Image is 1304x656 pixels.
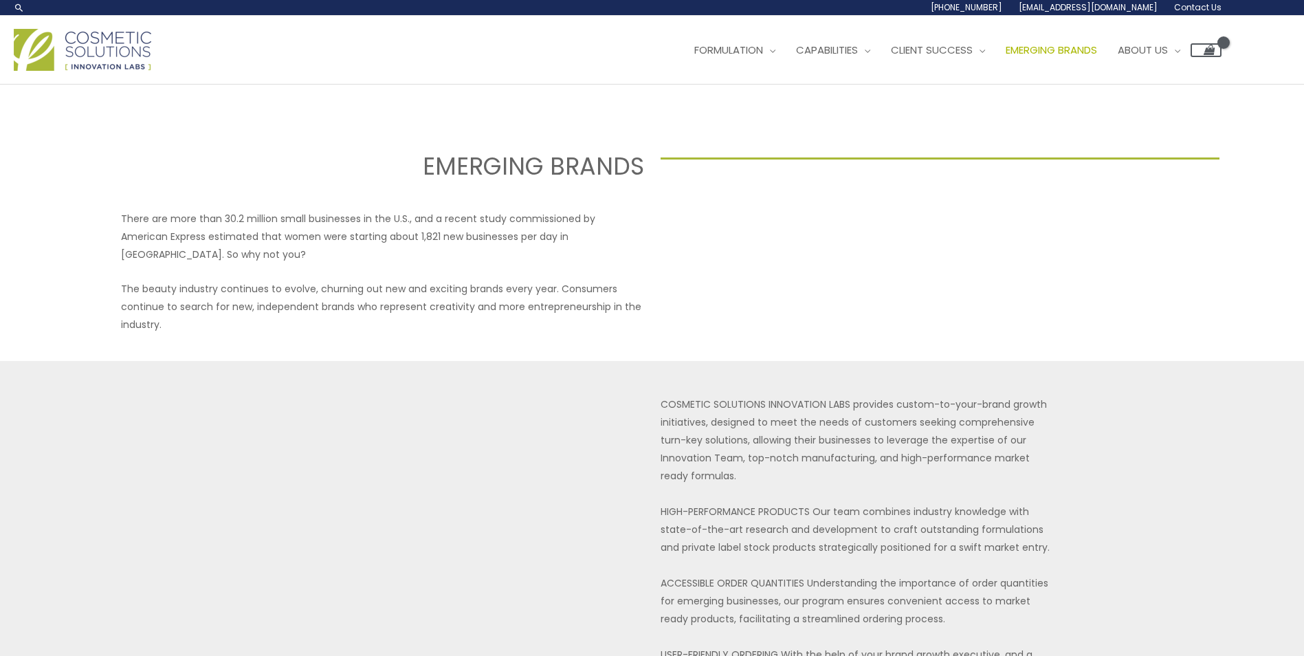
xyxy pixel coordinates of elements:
a: View Shopping Cart, empty [1191,43,1222,57]
span: [PHONE_NUMBER] [931,1,1002,13]
a: Search icon link [14,2,25,13]
h2: EMERGING BRANDS [85,151,643,182]
a: Emerging Brands [995,30,1107,71]
a: Capabilities [786,30,881,71]
p: The beauty industry continues to evolve, churning out new and exciting brands every year. Consume... [121,280,644,334]
span: Contact Us [1174,1,1222,13]
span: Capabilities [796,43,858,57]
p: There are more than 30.2 million small businesses in the U.S., and a recent study commissioned by... [121,210,644,263]
a: Formulation [684,30,786,71]
a: About Us [1107,30,1191,71]
span: Client Success [891,43,973,57]
span: About Us [1118,43,1168,57]
nav: Site Navigation [674,30,1222,71]
span: [EMAIL_ADDRESS][DOMAIN_NAME] [1019,1,1158,13]
img: Cosmetic Solutions Logo [14,29,151,71]
span: Emerging Brands [1006,43,1097,57]
a: Client Success [881,30,995,71]
span: Formulation [694,43,763,57]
